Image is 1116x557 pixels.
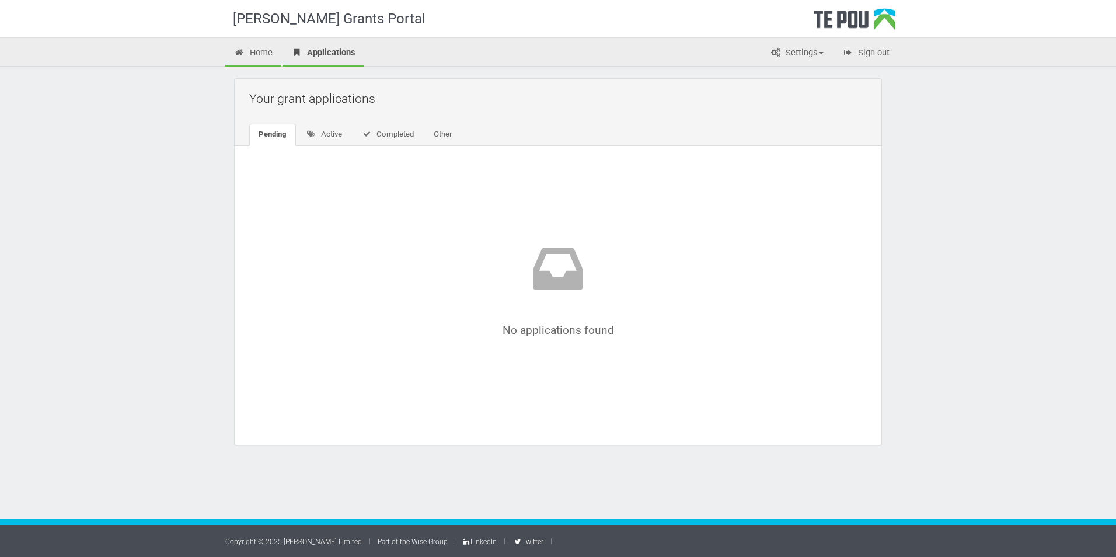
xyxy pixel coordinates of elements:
a: Active [297,124,351,146]
a: Part of the Wise Group [378,538,448,546]
a: Pending [249,124,296,146]
a: Copyright © 2025 [PERSON_NAME] Limited [225,538,362,546]
a: Settings [761,41,832,67]
h2: Your grant applications [249,85,873,112]
a: LinkedIn [462,538,497,546]
a: Applications [283,41,364,67]
a: Sign out [833,41,898,67]
div: Te Pou Logo [814,8,895,37]
a: Other [424,124,461,146]
div: No applications found [284,239,832,336]
a: Twitter [512,538,543,546]
a: Completed [353,124,423,146]
a: Home [225,41,281,67]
